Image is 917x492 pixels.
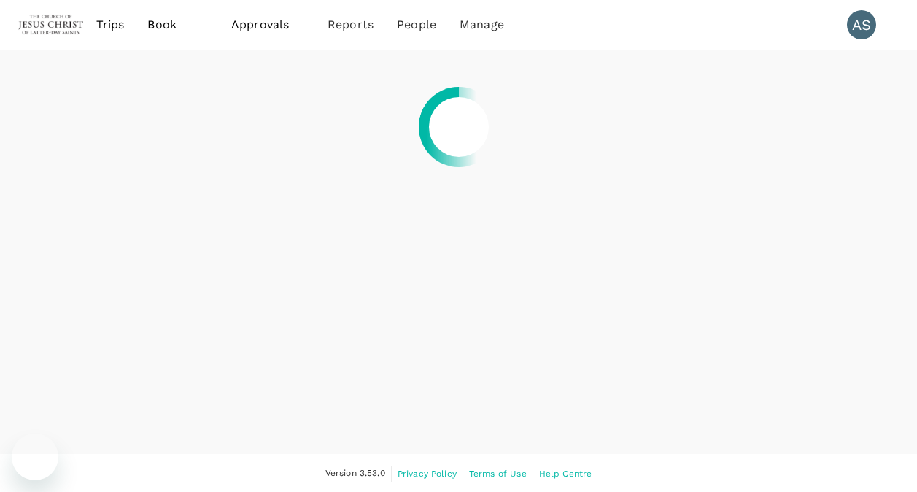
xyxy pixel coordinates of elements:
a: Privacy Policy [398,466,457,482]
a: Terms of Use [469,466,527,482]
span: Terms of Use [469,469,527,479]
span: Privacy Policy [398,469,457,479]
span: Help Centre [539,469,592,479]
span: Book [147,16,177,34]
img: The Malaysian Church of Jesus Christ of Latter-day Saints [18,9,85,41]
a: Help Centre [539,466,592,482]
span: People [397,16,436,34]
span: Trips [96,16,125,34]
span: Reports [328,16,374,34]
span: Approvals [231,16,304,34]
span: Version 3.53.0 [325,466,385,481]
iframe: Button to launch messaging window [12,434,58,480]
div: AS [847,10,876,39]
span: Manage [460,16,504,34]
